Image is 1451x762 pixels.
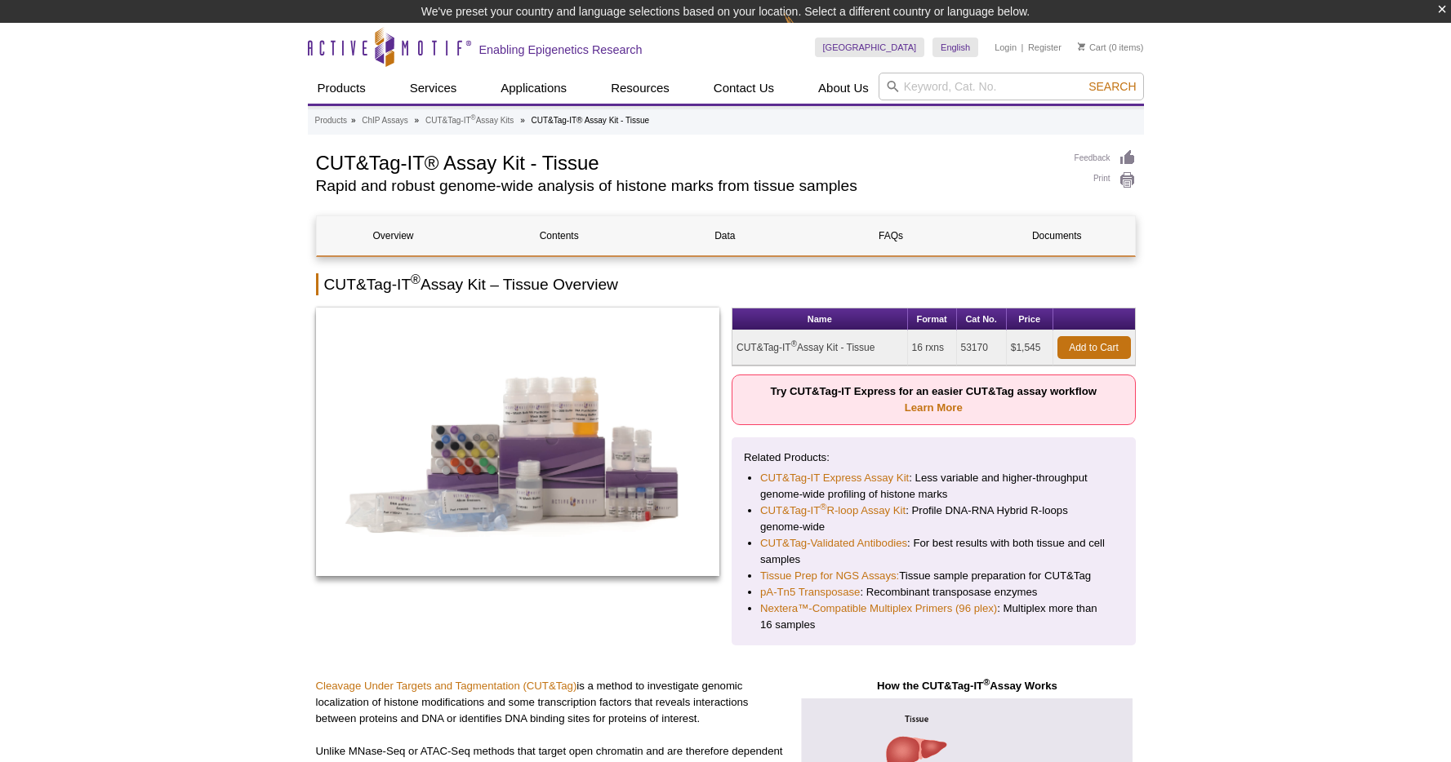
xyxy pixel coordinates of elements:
[317,216,470,255] a: Overview
[351,116,356,125] li: »
[479,42,643,57] h2: Enabling Epigenetics Research
[1057,336,1131,359] a: Add to Cart
[760,535,1107,568] li: : For best results with both tissue and cell samples
[957,330,1007,365] td: 53170
[983,676,990,686] sup: ®
[1078,42,1085,51] img: Your Cart
[601,73,679,104] a: Resources
[1088,80,1136,93] span: Search
[760,568,899,584] a: Tissue Prep for NGS Assays:
[760,584,860,600] a: pA-Tn5 Transposase
[411,272,421,286] sup: ®
[316,273,1136,295] h2: CUT&Tag-IT Assay Kit – Tissue Overview
[520,116,525,125] li: »
[1021,38,1024,57] li: |
[316,678,787,727] p: is a method to investigate genomic localization of histone modifications and some transcription f...
[760,470,909,486] a: CUT&Tag-IT Express Assay Kit
[1078,42,1106,53] a: Cart
[1007,330,1053,365] td: $1,545
[316,680,577,692] a: Cleavage Under Targets and Tagmentation (CUT&Tag)
[932,38,978,57] a: English
[732,330,908,365] td: CUT&Tag-IT Assay Kit - Tissue
[316,308,720,577] img: CUT&Tag-IT Assay Kit - Tissue
[760,600,997,617] a: Nextera™-Compatible Multiplex Primers (96 plex)
[760,503,1107,535] li: : Profile DNA-RNA Hybrid R-loops genome-wide
[308,73,376,104] a: Products
[315,113,347,128] a: Products
[483,216,636,255] a: Contents
[980,216,1133,255] a: Documents
[1084,79,1141,94] button: Search
[415,116,420,125] li: »
[879,73,1144,100] input: Keyword, Cat. No.
[1075,171,1136,189] a: Print
[648,216,802,255] a: Data
[760,568,1107,584] li: Tissue sample preparation for CUT&Tag
[316,179,1058,193] h2: Rapid and robust genome-wide analysis of histone marks from tissue samples
[491,73,576,104] a: Applications
[425,113,514,128] a: CUT&Tag-IT®Assay Kits
[471,113,476,122] sup: ®
[791,339,797,348] sup: ®
[400,73,467,104] a: Services
[704,73,784,104] a: Contact Us
[732,308,908,330] th: Name
[744,450,1124,466] p: Related Products:
[760,584,1107,600] li: : Recombinant transposase enzymes
[531,116,649,125] li: CUT&Tag-IT® Assay Kit - Tissue
[760,535,907,552] a: CUT&Tag-Validated Antibodies
[815,38,925,57] a: [GEOGRAPHIC_DATA]
[957,308,1007,330] th: Cat No.
[808,73,879,104] a: About Us
[908,330,957,365] td: 16 rxns
[905,401,963,414] a: Learn More
[820,501,826,511] sup: ®
[770,385,1097,414] strong: Try CUT&Tag-IT Express for an easier CUT&Tag assay workflow
[908,308,957,330] th: Format
[316,149,1058,174] h1: CUT&Tag-IT® Assay Kit - Tissue
[995,42,1017,53] a: Login
[1078,38,1144,57] li: (0 items)
[362,113,408,128] a: ChIP Assays
[1007,308,1053,330] th: Price
[760,503,906,519] a: CUT&Tag-IT®R-loop Assay Kit
[760,600,1107,633] li: : Multiplex more than 16 samples
[760,470,1107,503] li: : Less variable and higher-throughput genome-wide profiling of histone marks
[814,216,968,255] a: FAQs
[1028,42,1062,53] a: Register
[1075,149,1136,167] a: Feedback
[784,12,827,51] img: Change Here
[877,680,1057,692] strong: How the CUT&Tag-IT Assay Works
